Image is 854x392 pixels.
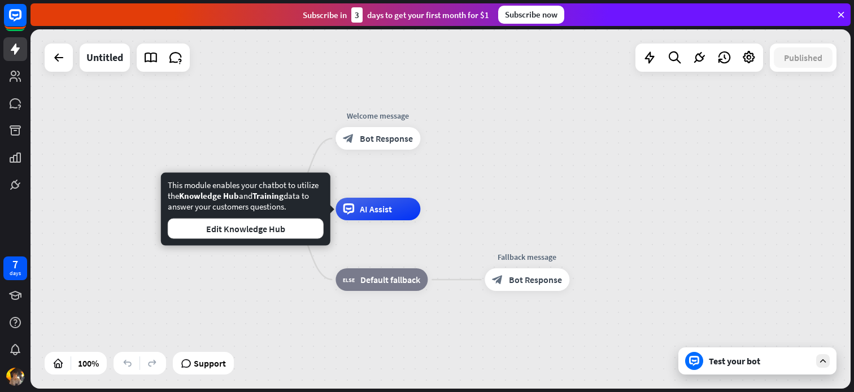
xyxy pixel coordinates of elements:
[179,190,239,201] span: Knowledge Hub
[343,133,354,144] i: block_bot_response
[343,274,355,285] i: block_fallback
[360,203,392,215] span: AI Assist
[492,274,503,285] i: block_bot_response
[252,190,284,201] span: Training
[774,47,833,68] button: Published
[168,219,324,239] button: Edit Knowledge Hub
[327,110,429,121] div: Welcome message
[3,256,27,280] a: 7 days
[509,274,562,285] span: Bot Response
[86,43,123,72] div: Untitled
[12,259,18,269] div: 7
[709,355,811,367] div: Test your bot
[303,7,489,23] div: Subscribe in days to get your first month for $1
[10,269,21,277] div: days
[9,5,43,38] button: Open LiveChat chat widget
[360,274,420,285] span: Default fallback
[75,354,102,372] div: 100%
[360,133,413,144] span: Bot Response
[476,251,578,263] div: Fallback message
[498,6,564,24] div: Subscribe now
[351,7,363,23] div: 3
[194,354,226,372] span: Support
[168,180,324,239] div: This module enables your chatbot to utilize the and data to answer your customers questions.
